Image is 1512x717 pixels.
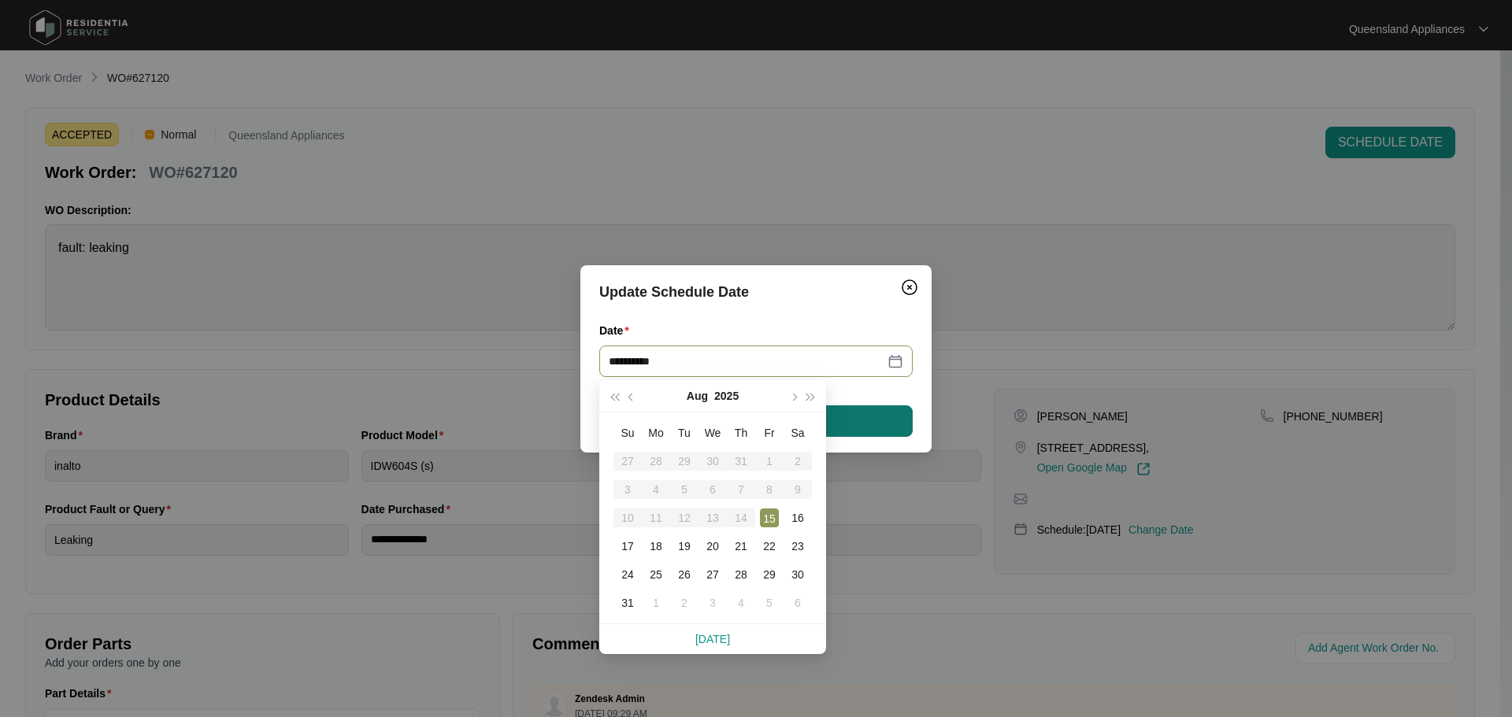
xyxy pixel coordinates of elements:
div: Update Schedule Date [599,281,913,303]
td: 2025-08-20 [699,532,727,560]
td: 2025-09-05 [755,589,784,617]
th: Sa [784,419,812,447]
th: Th [727,419,755,447]
div: 17 [618,537,637,556]
th: We [699,419,727,447]
td: 2025-08-30 [784,560,812,589]
div: 3 [703,593,722,612]
div: 19 [675,537,694,556]
td: 2025-09-04 [727,589,755,617]
div: 27 [703,565,722,584]
td: 2025-09-01 [642,589,670,617]
td: 2025-08-16 [784,504,812,532]
div: 6 [788,593,807,612]
div: 2 [675,593,694,612]
td: 2025-08-29 [755,560,784,589]
div: 23 [788,537,807,556]
a: [DATE] [695,633,730,645]
td: 2025-09-03 [699,589,727,617]
input: Date [609,353,884,370]
td: 2025-08-24 [613,560,642,589]
td: 2025-08-26 [670,560,699,589]
div: 20 [703,537,722,556]
td: 2025-08-15 [755,504,784,532]
td: 2025-08-21 [727,532,755,560]
div: 26 [675,565,694,584]
td: 2025-08-18 [642,532,670,560]
label: Date [599,323,636,338]
button: Aug [687,380,708,412]
td: 2025-08-22 [755,532,784,560]
div: 22 [760,537,779,556]
div: 1 [647,593,665,612]
div: 21 [732,537,750,556]
td: 2025-09-06 [784,589,812,617]
td: 2025-08-25 [642,560,670,589]
div: 15 [760,508,779,527]
td: 2025-08-27 [699,560,727,589]
td: 2025-08-17 [613,532,642,560]
div: 25 [647,565,665,584]
div: 24 [618,565,637,584]
div: 30 [788,565,807,584]
td: 2025-08-19 [670,532,699,560]
td: 2025-08-23 [784,532,812,560]
div: 4 [732,593,750,612]
div: 18 [647,537,665,556]
div: 28 [732,565,750,584]
div: 16 [788,508,807,527]
button: 2025 [714,380,739,412]
div: 5 [760,593,779,612]
td: 2025-09-02 [670,589,699,617]
div: 31 [618,593,637,612]
th: Tu [670,419,699,447]
th: Mo [642,419,670,447]
td: 2025-08-31 [613,589,642,617]
th: Fr [755,419,784,447]
button: Close [897,275,922,300]
img: closeCircle [900,278,919,297]
td: 2025-08-28 [727,560,755,589]
div: 29 [760,565,779,584]
th: Su [613,419,642,447]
